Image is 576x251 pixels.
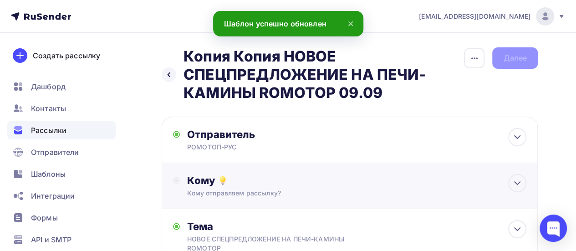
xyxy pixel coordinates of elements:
[31,125,66,136] span: Рассылки
[7,77,116,96] a: Дашборд
[33,50,100,61] div: Создать рассылку
[187,189,492,198] div: Кому отправляем рассылку?
[31,190,75,201] span: Интеграции
[31,147,79,158] span: Отправители
[31,169,66,179] span: Шаблоны
[187,143,365,152] div: РОМОТОП-РУС
[7,99,116,118] a: Контакты
[7,165,116,183] a: Шаблоны
[184,47,464,102] h2: Копия Копия НОВОЕ СПЕЦПРЕДЛОЖЕНИЕ НА ПЕЧИ-КАМИНЫ ROMOTOP 09.09
[7,121,116,139] a: Рассылки
[419,7,565,26] a: [EMAIL_ADDRESS][DOMAIN_NAME]
[31,103,66,114] span: Контакты
[187,220,367,233] div: Тема
[419,12,530,21] span: [EMAIL_ADDRESS][DOMAIN_NAME]
[31,212,58,223] span: Формы
[31,81,66,92] span: Дашборд
[187,128,384,141] div: Отправитель
[187,174,526,187] div: Кому
[31,234,71,245] span: API и SMTP
[7,143,116,161] a: Отправители
[7,209,116,227] a: Формы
